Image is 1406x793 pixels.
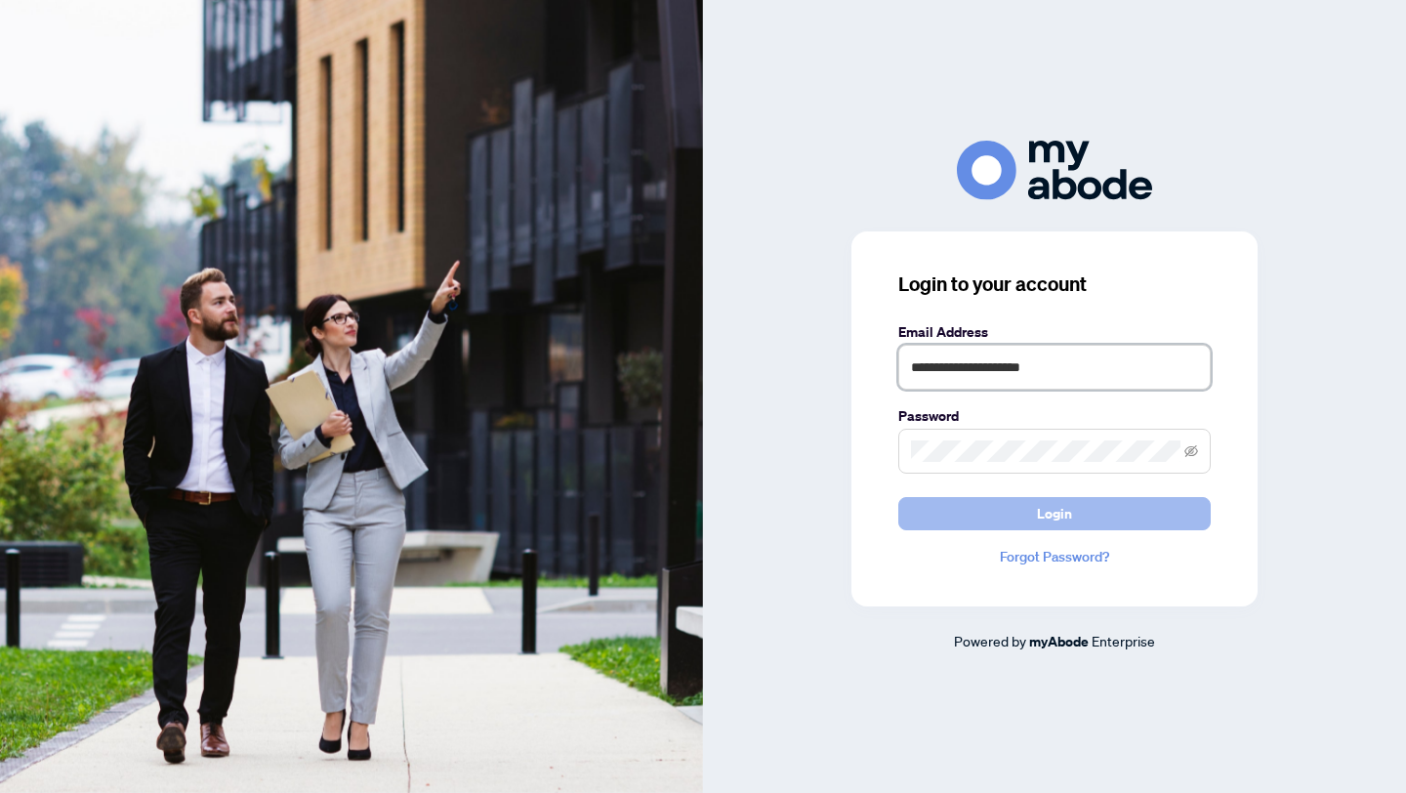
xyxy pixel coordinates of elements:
[1184,444,1198,458] span: eye-invisible
[1029,631,1089,652] a: myAbode
[898,546,1211,567] a: Forgot Password?
[898,497,1211,530] button: Login
[898,321,1211,343] label: Email Address
[957,141,1152,200] img: ma-logo
[1092,632,1155,649] span: Enterprise
[1037,498,1072,529] span: Login
[898,271,1211,298] h3: Login to your account
[898,405,1211,427] label: Password
[954,632,1026,649] span: Powered by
